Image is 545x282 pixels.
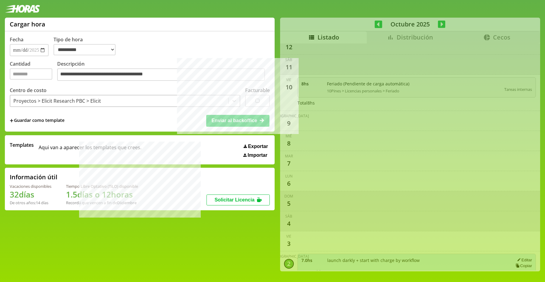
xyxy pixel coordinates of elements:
h1: 1.5 días o 12 horas [66,189,138,200]
span: Exportar [248,144,268,149]
label: Tipo de hora [54,36,120,56]
img: logotipo [5,5,40,13]
label: Centro de costo [10,87,47,94]
label: Cantidad [10,60,57,83]
span: Solicitar Licencia [214,197,255,202]
b: Diciembre [117,200,137,205]
input: Cantidad [10,68,52,80]
div: Tiempo Libre Optativo (TiLO) disponible [66,184,138,189]
span: Aqui van a aparecer los templates que crees. [39,142,141,158]
button: Solicitar Licencia [207,194,270,205]
h1: 32 días [10,189,51,200]
div: Recordá que vencen a fin de [66,200,138,205]
select: Tipo de hora [54,44,116,55]
label: Descripción [57,60,270,83]
div: De otros años: 14 días [10,200,51,205]
textarea: Descripción [57,68,265,81]
h1: Cargar hora [10,20,45,28]
button: Exportar [242,143,270,150]
span: + [10,117,13,124]
label: Fecha [10,36,23,43]
div: Proyectos > Elicit Research PBC > Elicit [13,98,101,104]
span: Enviar al backoffice [211,118,257,123]
span: +Guardar como template [10,117,64,124]
label: Facturable [245,87,270,94]
span: Templates [10,142,34,148]
span: Importar [248,153,267,158]
button: Enviar al backoffice [206,115,269,126]
h2: Información útil [10,173,57,181]
div: Vacaciones disponibles [10,184,51,189]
